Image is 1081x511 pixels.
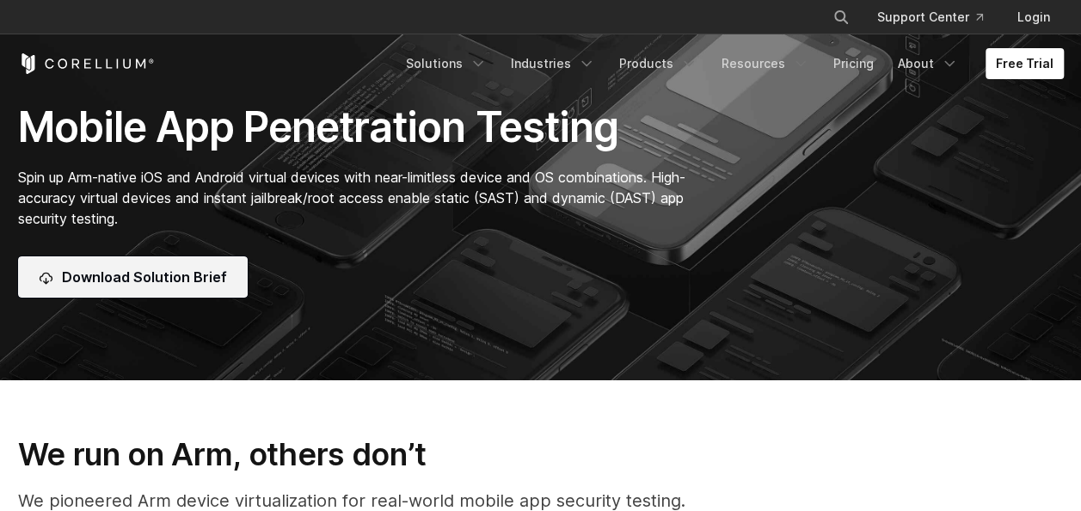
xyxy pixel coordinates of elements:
h3: We run on Arm, others don’t [18,435,1064,473]
a: Corellium Home [18,53,155,74]
button: Search [826,2,857,33]
a: Login [1004,2,1064,33]
a: Free Trial [986,48,1064,79]
a: Resources [711,48,820,79]
a: Solutions [396,48,497,79]
h1: Mobile App Penetration Testing [18,102,703,153]
a: Pricing [823,48,884,79]
a: Download Solution Brief [18,256,248,298]
a: Industries [501,48,605,79]
div: Navigation Menu [812,2,1064,33]
span: Download Solution Brief [62,267,227,287]
div: Navigation Menu [396,48,1064,79]
a: Support Center [863,2,997,33]
a: About [888,48,968,79]
a: Products [609,48,708,79]
span: Spin up Arm-native iOS and Android virtual devices with near-limitless device and OS combinations... [18,169,685,227]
